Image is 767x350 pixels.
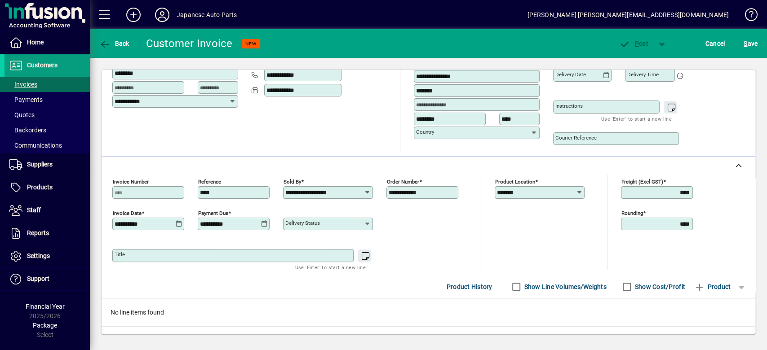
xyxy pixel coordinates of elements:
mat-label: Order number [387,179,419,185]
span: Quotes [9,111,35,118]
a: Staff [4,199,90,222]
button: Cancel [703,35,727,52]
label: Show Cost/Profit [633,282,685,291]
a: Suppliers [4,153,90,176]
span: Back [99,40,129,47]
span: Product History [447,280,492,294]
div: [PERSON_NAME] [PERSON_NAME][EMAIL_ADDRESS][DOMAIN_NAME] [527,8,729,22]
span: Communications [9,142,62,149]
mat-label: Rounding [621,210,643,216]
button: Add [119,7,148,23]
mat-label: Delivery date [555,71,586,78]
mat-label: Invoice date [113,210,142,216]
span: Payments [9,96,43,103]
mat-hint: Use 'Enter' to start a new line [295,262,366,272]
span: Backorders [9,127,46,134]
a: Support [4,268,90,290]
label: Show Line Volumes/Weights [523,282,607,291]
a: Communications [4,138,90,153]
mat-label: Reference [198,179,221,185]
a: Backorders [4,122,90,138]
div: Customer Invoice [146,36,233,51]
span: ave [744,36,758,51]
span: Suppliers [27,161,53,168]
mat-label: Title [115,251,125,258]
mat-label: Delivery time [627,71,659,78]
mat-label: Freight (excl GST) [621,179,663,185]
mat-label: Sold by [284,179,301,185]
span: S [744,40,747,47]
div: No line items found [102,299,755,326]
a: Payments [4,92,90,107]
span: Product [694,280,731,294]
a: Home [4,31,90,54]
button: Product [690,279,735,295]
mat-hint: Use 'Enter' to start a new line [601,114,672,124]
span: Cancel [705,36,725,51]
mat-label: Payment due [198,210,228,216]
mat-label: Courier Reference [555,135,597,141]
a: Settings [4,245,90,267]
button: Profile [148,7,177,23]
mat-label: Instructions [555,103,583,109]
span: Settings [27,252,50,259]
span: Financial Year [26,303,65,310]
span: NEW [245,41,257,47]
button: Post [615,35,653,52]
span: P [635,40,639,47]
a: Quotes [4,107,90,122]
span: Home [27,39,44,46]
div: Japanese Auto Parts [177,8,237,22]
span: Reports [27,229,49,236]
span: Package [33,322,57,329]
button: Save [741,35,760,52]
mat-label: Country [416,129,434,135]
span: ost [619,40,648,47]
a: Knowledge Base [738,2,756,31]
span: Support [27,275,49,282]
mat-label: Product location [495,179,535,185]
app-page-header-button: Back [90,35,139,52]
mat-label: Invoice number [113,179,149,185]
a: Reports [4,222,90,245]
span: Customers [27,61,58,69]
mat-label: Delivery status [285,220,320,226]
button: Back [97,35,132,52]
span: Staff [27,206,41,214]
span: Products [27,184,53,191]
a: Products [4,176,90,199]
button: Product History [443,279,496,295]
a: Invoices [4,77,90,92]
span: Invoices [9,81,37,88]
